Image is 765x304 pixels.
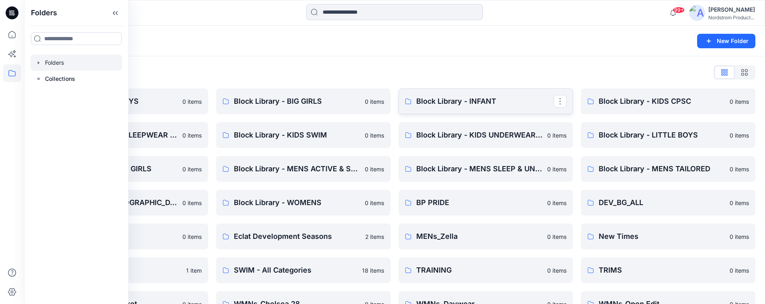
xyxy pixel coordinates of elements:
[697,34,755,48] button: New Folder
[599,163,725,175] p: Block Library - MENS TAILORED
[182,199,202,207] p: 0 items
[399,257,573,283] a: TRAINING0 items
[581,156,755,182] a: Block Library - MENS TAILORED0 items
[399,156,573,182] a: Block Library - MENS SLEEP & UNDERWEAR0 items
[581,190,755,216] a: DEV_BG_ALL0 items
[416,265,542,276] p: TRAINING
[186,266,202,275] p: 1 item
[362,266,384,275] p: 18 items
[730,199,749,207] p: 0 items
[399,122,573,148] a: Block Library - KIDS UNDERWEAR ALL SIZES0 items
[599,197,725,208] p: DEV_BG_ALL
[581,257,755,283] a: TRIMS0 items
[730,266,749,275] p: 0 items
[182,97,202,106] p: 0 items
[730,232,749,241] p: 0 items
[730,131,749,140] p: 0 items
[547,165,567,173] p: 0 items
[581,224,755,249] a: New Times0 items
[365,131,384,140] p: 0 items
[234,197,360,208] p: Block Library - WOMENS
[416,231,542,242] p: MENs_Zella
[689,5,705,21] img: avatar
[365,97,384,106] p: 0 items
[416,163,542,175] p: Block Library - MENS SLEEP & UNDERWEAR
[182,232,202,241] p: 0 items
[547,232,567,241] p: 0 items
[581,88,755,114] a: Block Library - KIDS CPSC0 items
[234,129,360,141] p: Block Library - KIDS SWIM
[416,197,542,208] p: BP PRIDE
[234,163,360,175] p: Block Library - MENS ACTIVE & SPORTSWEAR
[547,131,567,140] p: 0 items
[730,165,749,173] p: 0 items
[708,5,755,14] div: [PERSON_NAME]
[216,156,391,182] a: Block Library - MENS ACTIVE & SPORTSWEAR0 items
[182,131,202,140] p: 0 items
[234,96,360,107] p: Block Library - BIG GIRLS
[599,129,725,141] p: Block Library - LITTLE BOYS
[216,122,391,148] a: Block Library - KIDS SWIM0 items
[234,231,360,242] p: Eclat Development Seasons
[234,265,357,276] p: SWIM - All Categories
[708,14,755,21] div: Nordstrom Product...
[216,88,391,114] a: Block Library - BIG GIRLS0 items
[365,232,384,241] p: 2 items
[399,88,573,114] a: Block Library - INFANT
[365,199,384,207] p: 0 items
[45,74,75,84] p: Collections
[416,96,554,107] p: Block Library - INFANT
[599,231,725,242] p: New Times
[216,257,391,283] a: SWIM - All Categories18 items
[216,190,391,216] a: Block Library - WOMENS0 items
[216,224,391,249] a: Eclat Development Seasons2 items
[365,165,384,173] p: 0 items
[416,129,542,141] p: Block Library - KIDS UNDERWEAR ALL SIZES
[730,97,749,106] p: 0 items
[673,7,685,13] span: 99+
[399,224,573,249] a: MENs_Zella0 items
[599,265,725,276] p: TRIMS
[581,122,755,148] a: Block Library - LITTLE BOYS0 items
[599,96,725,107] p: Block Library - KIDS CPSC
[399,190,573,216] a: BP PRIDE0 items
[182,165,202,173] p: 0 items
[547,199,567,207] p: 0 items
[547,266,567,275] p: 0 items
